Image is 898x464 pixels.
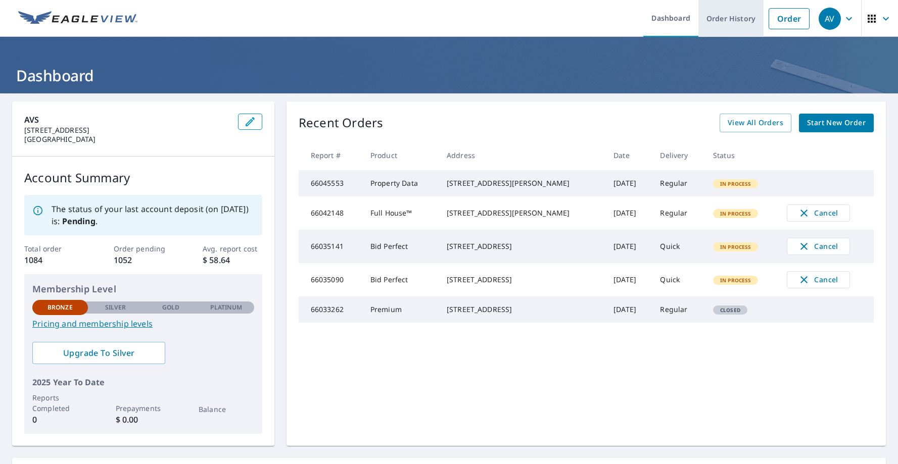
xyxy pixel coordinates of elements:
[447,178,597,188] div: [STREET_ADDRESS][PERSON_NAME]
[62,216,96,227] b: Pending
[714,180,758,187] span: In Process
[807,117,866,129] span: Start New Order
[605,263,652,296] td: [DATE]
[24,243,84,254] p: Total order
[787,238,850,255] button: Cancel
[447,208,597,218] div: [STREET_ADDRESS][PERSON_NAME]
[797,207,839,219] span: Cancel
[447,304,597,315] div: [STREET_ADDRESS]
[362,296,439,323] td: Premium
[116,403,171,414] p: Prepayments
[605,230,652,263] td: [DATE]
[714,306,746,314] span: Closed
[32,342,165,364] a: Upgrade To Silver
[40,347,157,358] span: Upgrade To Silver
[652,196,705,230] td: Regular
[605,296,652,323] td: [DATE]
[24,254,84,266] p: 1084
[299,196,362,230] td: 66042148
[728,117,783,129] span: View All Orders
[210,303,242,312] p: Platinum
[114,254,173,266] p: 1052
[299,170,362,196] td: 66045553
[439,140,605,170] th: Address
[299,296,362,323] td: 66033262
[362,170,439,196] td: Property Data
[162,303,179,312] p: Gold
[652,296,705,323] td: Regular
[32,392,88,414] p: Reports Completed
[116,414,171,426] p: $ 0.00
[203,254,262,266] p: $ 58.64
[114,243,173,254] p: Order pending
[362,263,439,296] td: Bid Perfect
[32,318,254,330] a: Pricing and membership levels
[24,114,230,126] p: AVS
[48,303,73,312] p: Bronze
[447,275,597,285] div: [STREET_ADDRESS]
[652,263,705,296] td: Quick
[797,240,839,252] span: Cancel
[203,243,262,254] p: Avg. report cost
[787,271,850,288] button: Cancel
[362,196,439,230] td: Full House™
[299,140,362,170] th: Report #
[299,263,362,296] td: 66035090
[714,210,758,217] span: In Process
[52,203,254,227] p: The status of your last account deposit (on [DATE]) is: .
[652,140,705,170] th: Delivery
[32,376,254,388] p: 2025 Year To Date
[12,65,886,86] h1: Dashboard
[705,140,779,170] th: Status
[18,11,137,26] img: EV Logo
[447,241,597,251] div: [STREET_ADDRESS]
[24,135,230,144] p: [GEOGRAPHIC_DATA]
[714,243,758,250] span: In Process
[787,204,850,222] button: Cancel
[299,230,362,263] td: 66035141
[652,170,705,196] td: Regular
[797,274,839,286] span: Cancel
[362,140,439,170] th: Product
[652,230,705,263] td: Quick
[799,114,874,132] a: Start New Order
[605,170,652,196] td: [DATE]
[105,303,126,312] p: Silver
[362,230,439,263] td: Bid Perfect
[199,404,254,415] p: Balance
[720,114,791,132] a: View All Orders
[24,126,230,135] p: [STREET_ADDRESS]
[819,8,841,30] div: AV
[299,114,384,132] p: Recent Orders
[32,282,254,296] p: Membership Level
[605,140,652,170] th: Date
[714,277,758,284] span: In Process
[605,196,652,230] td: [DATE]
[24,169,262,187] p: Account Summary
[32,414,88,426] p: 0
[769,8,810,29] a: Order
